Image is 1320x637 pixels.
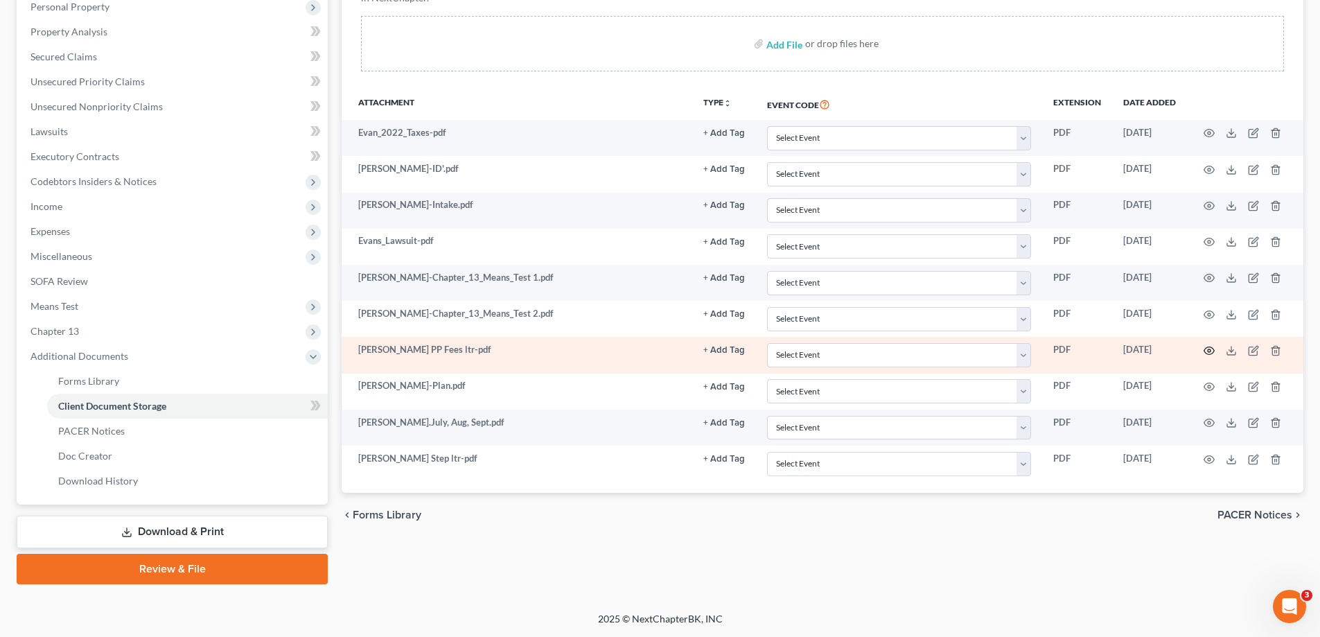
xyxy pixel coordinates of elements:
span: Expenses [30,225,70,237]
a: + Add Tag [703,343,745,356]
td: Evan_2022_Taxes-pdf [342,120,692,156]
td: [PERSON_NAME] Step ltr-pdf [342,446,692,482]
td: [DATE] [1112,446,1187,482]
a: + Add Tag [703,379,745,392]
button: + Add Tag [703,274,745,283]
i: chevron_right [1292,509,1303,521]
a: + Add Tag [703,307,745,320]
td: [DATE] [1112,229,1187,265]
a: Download & Print [17,516,328,548]
a: Review & File [17,554,328,584]
i: chevron_left [342,509,353,521]
td: [PERSON_NAME]-Chapter_13_Means_Test 1.pdf [342,265,692,301]
td: PDF [1042,156,1112,192]
td: [PERSON_NAME].July, Aug, Sept.pdf [342,410,692,446]
a: Client Document Storage [47,394,328,419]
span: Forms Library [353,509,421,521]
span: Codebtors Insiders & Notices [30,175,157,187]
span: 3 [1301,590,1312,601]
td: PDF [1042,229,1112,265]
button: chevron_left Forms Library [342,509,421,521]
a: Doc Creator [47,444,328,469]
td: [PERSON_NAME]-ID'.pdf [342,156,692,192]
a: SOFA Review [19,269,328,294]
td: PDF [1042,410,1112,446]
td: [DATE] [1112,337,1187,373]
span: Additional Documents [30,350,128,362]
span: Download History [58,475,138,487]
a: Lawsuits [19,119,328,144]
td: [DATE] [1112,265,1187,301]
span: Forms Library [58,375,119,387]
a: Secured Claims [19,44,328,69]
a: Executory Contracts [19,144,328,169]
a: + Add Tag [703,271,745,284]
td: PDF [1042,265,1112,301]
a: Unsecured Nonpriority Claims [19,94,328,119]
i: unfold_more [723,99,732,107]
span: Miscellaneous [30,250,92,262]
button: + Add Tag [703,201,745,210]
td: [DATE] [1112,410,1187,446]
iframe: Intercom live chat [1273,590,1306,623]
span: Client Document Storage [58,400,166,412]
td: [DATE] [1112,374,1187,410]
button: + Add Tag [703,419,745,428]
a: Forms Library [47,369,328,394]
td: PDF [1042,193,1112,229]
a: Property Analysis [19,19,328,44]
td: [DATE] [1112,120,1187,156]
td: [PERSON_NAME]-Plan.pdf [342,374,692,410]
span: Chapter 13 [30,325,79,337]
span: PACER Notices [58,425,125,437]
td: [PERSON_NAME] PP Fees ltr-pdf [342,337,692,373]
span: Means Test [30,300,78,312]
span: SOFA Review [30,275,88,287]
span: Lawsuits [30,125,68,137]
button: TYPEunfold_more [703,98,732,107]
a: Download History [47,469,328,494]
td: [DATE] [1112,301,1187,337]
button: + Add Tag [703,383,745,392]
a: PACER Notices [47,419,328,444]
th: Extension [1042,88,1112,120]
span: Personal Property [30,1,109,12]
span: PACER Notices [1217,509,1292,521]
td: Evans_Lawsuit-pdf [342,229,692,265]
th: Event Code [756,88,1042,120]
td: PDF [1042,301,1112,337]
span: Unsecured Priority Claims [30,76,145,87]
td: PDF [1042,120,1112,156]
td: [PERSON_NAME]-Chapter_13_Means_Test 2.pdf [342,301,692,337]
th: Attachment [342,88,692,120]
td: [PERSON_NAME]-Intake.pdf [342,193,692,229]
button: + Add Tag [703,129,745,138]
button: + Add Tag [703,346,745,355]
button: + Add Tag [703,165,745,174]
span: Property Analysis [30,26,107,37]
a: + Add Tag [703,416,745,429]
span: Income [30,200,62,212]
a: + Add Tag [703,162,745,175]
td: PDF [1042,374,1112,410]
a: + Add Tag [703,452,745,465]
span: Executory Contracts [30,150,119,162]
button: + Add Tag [703,455,745,464]
td: [DATE] [1112,156,1187,192]
button: + Add Tag [703,238,745,247]
td: PDF [1042,446,1112,482]
a: + Add Tag [703,126,745,139]
button: PACER Notices chevron_right [1217,509,1303,521]
span: Secured Claims [30,51,97,62]
td: PDF [1042,337,1112,373]
button: + Add Tag [703,310,745,319]
span: Unsecured Nonpriority Claims [30,101,163,112]
a: + Add Tag [703,234,745,247]
div: or drop files here [805,37,879,51]
span: Doc Creator [58,450,112,462]
th: Date added [1112,88,1187,120]
a: + Add Tag [703,198,745,211]
div: 2025 © NextChapterBK, INC [265,612,1055,637]
a: Unsecured Priority Claims [19,69,328,94]
td: [DATE] [1112,193,1187,229]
